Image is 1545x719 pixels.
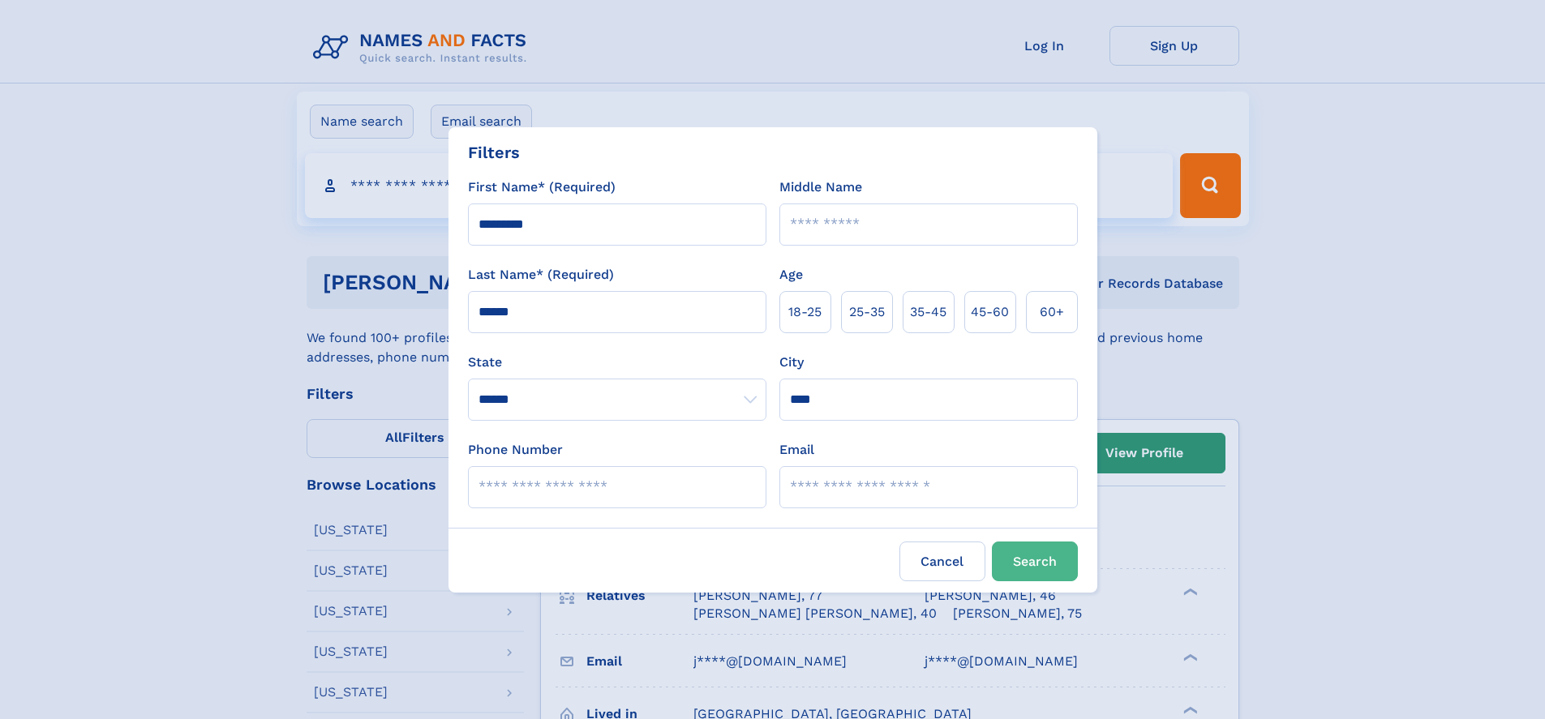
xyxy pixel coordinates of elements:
[468,353,766,372] label: State
[468,178,616,197] label: First Name* (Required)
[779,440,814,460] label: Email
[779,178,862,197] label: Middle Name
[971,302,1009,322] span: 45‑60
[992,541,1078,581] button: Search
[468,140,520,165] div: Filters
[788,302,822,322] span: 18‑25
[779,353,804,372] label: City
[910,302,946,322] span: 35‑45
[779,265,803,285] label: Age
[899,541,985,581] label: Cancel
[468,440,563,460] label: Phone Number
[468,265,614,285] label: Last Name* (Required)
[849,302,885,322] span: 25‑35
[1040,302,1064,322] span: 60+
